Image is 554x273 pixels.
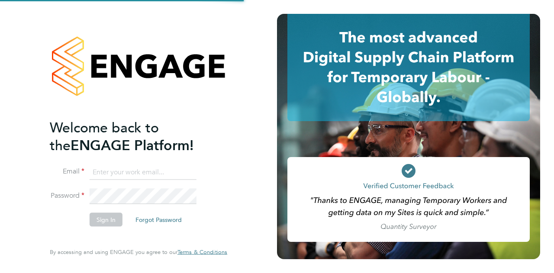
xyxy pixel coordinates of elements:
[177,249,227,256] a: Terms & Conditions
[50,248,227,256] span: By accessing and using ENGAGE you agree to our
[90,213,122,227] button: Sign In
[50,167,84,176] label: Email
[50,119,159,154] span: Welcome back to the
[90,164,196,180] input: Enter your work email...
[50,119,219,154] h2: ENGAGE Platform!
[129,213,189,227] button: Forgot Password
[50,191,84,200] label: Password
